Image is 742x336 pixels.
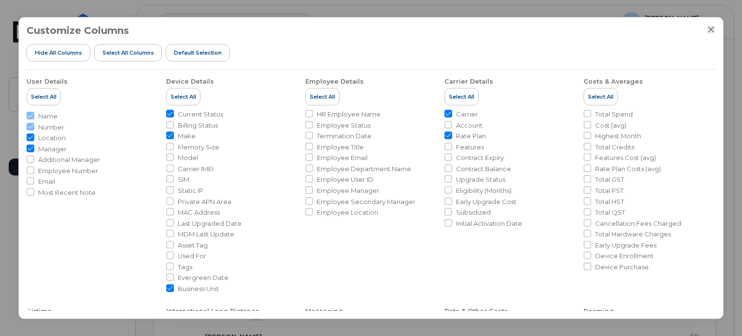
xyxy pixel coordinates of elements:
[27,88,61,105] button: Select All
[38,155,100,164] span: Additional Manager
[595,241,656,250] span: Early Upgrade Fees
[38,166,98,175] span: Employee Number
[166,307,259,316] div: International Long Distance
[305,88,340,105] button: Select All
[38,188,96,197] span: Most Recent Note
[178,273,228,282] span: Evergreen Date
[27,25,129,36] h3: Customize Columns
[595,121,627,130] span: Cost (avg)
[317,197,415,206] span: Employee Secondary Manager
[102,49,154,57] span: Select all Columns
[595,143,634,152] span: Total Credits
[31,93,57,101] span: Select All
[178,186,203,195] span: Static IP
[707,25,715,34] button: Close
[317,110,381,119] span: HR Employee Name
[178,219,242,228] span: Last Upgraded Date
[456,197,516,206] span: Early Upgrade Cost
[178,131,196,141] span: Make
[178,251,206,261] span: Used For
[444,88,479,105] button: Select All
[595,263,649,272] span: Device Purchase
[166,44,230,61] button: Default Selection
[27,77,68,86] div: User Details
[178,241,208,250] span: Asset Tag
[94,44,162,61] button: Select all Columns
[317,186,379,195] span: Employee Manager
[178,208,220,217] span: MAC Address
[178,153,198,162] span: Model
[456,219,522,228] span: Initial Activation Date
[305,307,343,316] div: Messaging
[449,93,474,101] span: Select All
[595,186,624,195] span: Total PST
[35,49,82,57] span: Hide All Columns
[584,307,614,316] div: Roaming
[595,175,624,184] span: Total GST
[166,77,214,86] div: Device Details
[317,208,378,217] span: Employee Location
[317,131,371,141] span: Termination Date
[595,164,661,174] span: Rate Plan Costs (avg)
[178,164,214,174] span: Carrier IMEI
[27,44,90,61] button: Hide All Columns
[174,49,222,57] span: Default Selection
[456,208,491,217] span: Subsidized
[178,263,192,272] span: Tags
[595,110,633,119] span: Total Spend
[38,145,67,154] span: Manager
[456,131,486,141] span: Rate Plan
[317,143,364,152] span: Employee Title
[595,131,641,141] span: Highest Month
[456,186,512,195] span: Eligibility (Months)
[317,175,373,184] span: Employee User ID
[588,93,614,101] span: Select All
[38,133,66,143] span: Location
[595,219,681,228] span: Cancellation Fees Charged
[171,93,196,101] span: Select All
[456,153,504,162] span: Contract Expiry
[456,175,505,184] span: Upgrade Status
[595,197,624,206] span: Total HST
[456,110,478,119] span: Carrier
[444,77,493,86] div: Carrier Details
[456,121,483,130] span: Account
[38,177,55,186] span: Email
[595,251,654,261] span: Device Enrollment
[456,164,511,174] span: Contract Balance
[584,77,643,86] div: Costs & Averages
[178,110,223,119] span: Current Status
[444,307,508,316] div: Data & Other Costs
[38,123,64,132] span: Number
[166,88,200,105] button: Select All
[595,230,671,239] span: Total Hardware Charges
[178,175,189,184] span: SIM
[456,143,484,152] span: Features
[310,93,335,101] span: Select All
[595,153,656,162] span: Features Cost (avg)
[178,197,231,206] span: Private APN Area
[27,307,52,316] div: Airtime
[317,121,371,130] span: Employee Status
[305,77,364,86] div: Employee Details
[178,121,218,130] span: Billing Status
[38,112,57,121] span: Name
[178,284,219,293] span: Business Unit
[595,208,625,217] span: Total QST
[178,143,219,152] span: Memory Size
[584,88,618,105] button: Select All
[178,230,234,239] span: MDM Last Update
[317,164,411,174] span: Employee Department Name
[317,153,368,162] span: Employee Email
